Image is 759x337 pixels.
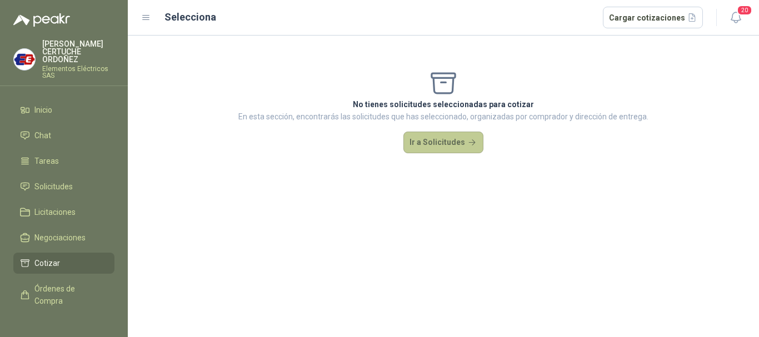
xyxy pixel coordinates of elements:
[13,227,114,248] a: Negociaciones
[13,150,114,172] a: Tareas
[34,257,60,269] span: Cotizar
[603,7,703,29] button: Cargar cotizaciones
[42,40,114,63] p: [PERSON_NAME] CERTUCHE ORDOÑEZ
[34,232,86,244] span: Negociaciones
[34,206,76,218] span: Licitaciones
[726,8,746,28] button: 20
[13,278,114,311] a: Órdenes de Compra
[737,5,752,16] span: 20
[13,125,114,146] a: Chat
[164,9,216,25] h2: Selecciona
[238,110,648,123] p: En esta sección, encontrarás las solicitudes que has seleccionado, organizadas por comprador y di...
[13,13,70,27] img: Logo peakr
[34,283,104,307] span: Órdenes de Compra
[13,202,114,223] a: Licitaciones
[403,132,483,154] button: Ir a Solicitudes
[14,49,35,70] img: Company Logo
[34,155,59,167] span: Tareas
[13,99,114,120] a: Inicio
[42,66,114,79] p: Elementos Eléctricos SAS
[34,104,52,116] span: Inicio
[13,253,114,274] a: Cotizar
[238,98,648,110] p: No tienes solicitudes seleccionadas para cotizar
[34,129,51,142] span: Chat
[34,180,73,193] span: Solicitudes
[13,176,114,197] a: Solicitudes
